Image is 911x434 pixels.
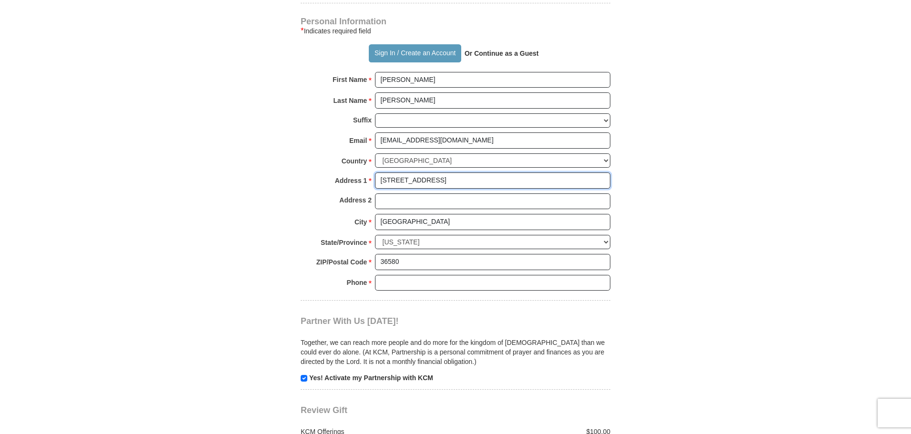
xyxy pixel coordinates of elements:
p: Together, we can reach more people and do more for the kingdom of [DEMOGRAPHIC_DATA] than we coul... [301,338,610,366]
span: Review Gift [301,405,347,415]
strong: ZIP/Postal Code [316,255,367,269]
strong: Yes! Activate my Partnership with KCM [309,374,433,382]
strong: Email [349,134,367,147]
span: Partner With Us [DATE]! [301,316,399,326]
button: Sign In / Create an Account [369,44,461,62]
strong: Last Name [334,94,367,107]
strong: Or Continue as a Guest [465,50,539,57]
strong: City [354,215,367,229]
strong: Suffix [353,113,372,127]
strong: First Name [333,73,367,86]
strong: Country [342,154,367,168]
strong: Address 2 [339,193,372,207]
h4: Personal Information [301,18,610,25]
strong: Phone [347,276,367,289]
div: Indicates required field [301,25,610,37]
strong: State/Province [321,236,367,249]
strong: Address 1 [335,174,367,187]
